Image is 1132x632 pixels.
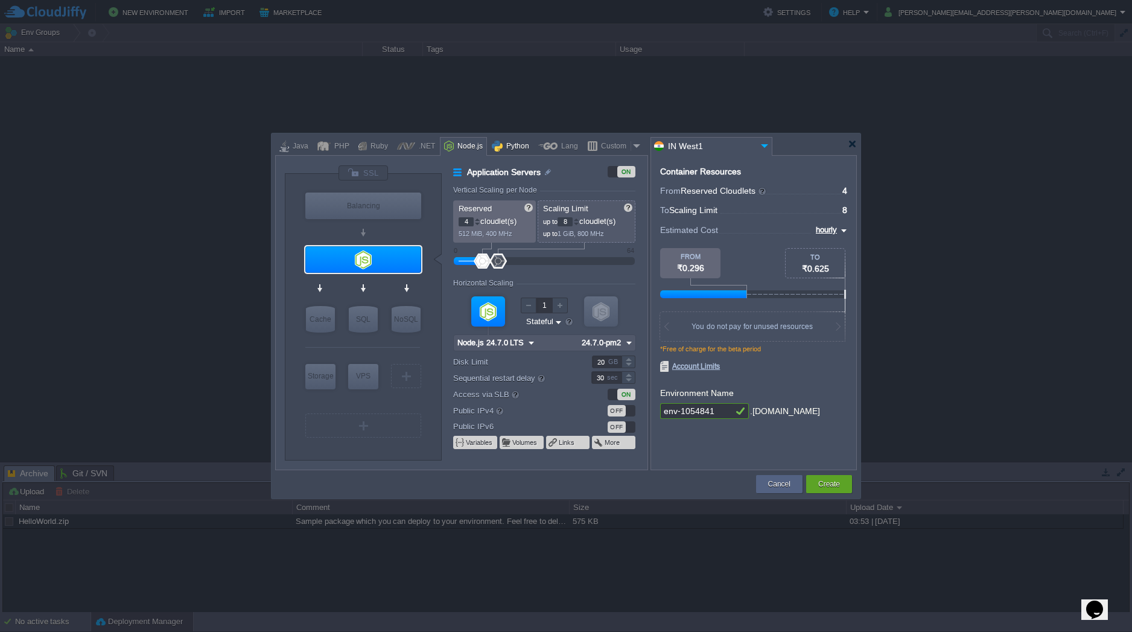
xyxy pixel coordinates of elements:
[669,205,717,215] span: Scaling Limit
[305,413,421,438] div: Create New Layer
[453,420,576,433] label: Public IPv6
[348,364,378,388] div: VPS
[543,230,558,237] span: up to
[512,438,538,447] button: Volumes
[660,205,669,215] span: To
[558,230,604,237] span: 1 GiB, 800 MHz
[459,214,532,226] p: cloudlet(s)
[617,389,635,400] div: ON
[305,364,335,389] div: Storage Containers
[607,372,620,383] div: sec
[660,361,720,372] span: Account Limits
[453,356,576,368] label: Disk Limit
[608,405,626,417] div: OFF
[558,138,578,156] div: Lang
[543,218,558,225] span: up to
[306,306,335,333] div: Cache
[349,306,378,333] div: SQL
[453,371,576,385] label: Sequential restart delay
[305,193,421,219] div: Balancing
[608,421,626,433] div: OFF
[392,306,421,333] div: NoSQL Databases
[391,364,421,388] div: Create New Layer
[331,138,349,156] div: PHP
[503,138,529,156] div: Python
[660,223,718,237] span: Estimated Cost
[453,388,576,401] label: Access via SLB
[454,247,457,254] div: 0
[466,438,494,447] button: Variables
[617,166,635,177] div: ON
[453,186,540,194] div: Vertical Scaling per Node
[677,263,704,273] span: ₹0.296
[597,138,631,156] div: Custom
[453,404,576,417] label: Public IPv4
[453,279,517,287] div: Horizontal Scaling
[750,403,820,420] div: .[DOMAIN_NAME]
[543,204,588,213] span: Scaling Limit
[543,214,631,226] p: cloudlet(s)
[627,247,634,254] div: 64
[608,356,620,368] div: GB
[392,306,421,333] div: NoSQL
[842,205,847,215] span: 8
[459,204,492,213] span: Reserved
[1081,584,1120,620] iframe: chat widget
[660,388,734,398] label: Environment Name
[818,478,840,490] button: Create
[605,438,621,447] button: More
[802,264,829,273] span: ₹0.625
[348,364,378,389] div: Elastic VPS
[305,364,335,388] div: Storage
[660,345,847,361] div: *Free of charge for the beta period
[660,186,681,196] span: From
[454,138,483,156] div: Node.js
[459,230,512,237] span: 512 MiB, 400 MHz
[289,138,308,156] div: Java
[305,193,421,219] div: Load Balancer
[681,186,767,196] span: Reserved Cloudlets
[660,253,720,260] div: FROM
[367,138,388,156] div: Ruby
[349,306,378,333] div: SQL Databases
[415,138,435,156] div: .NET
[660,167,741,176] div: Container Resources
[768,478,790,490] button: Cancel
[842,186,847,196] span: 4
[559,438,576,447] button: Links
[305,246,421,273] div: Application Servers
[786,254,845,261] div: TO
